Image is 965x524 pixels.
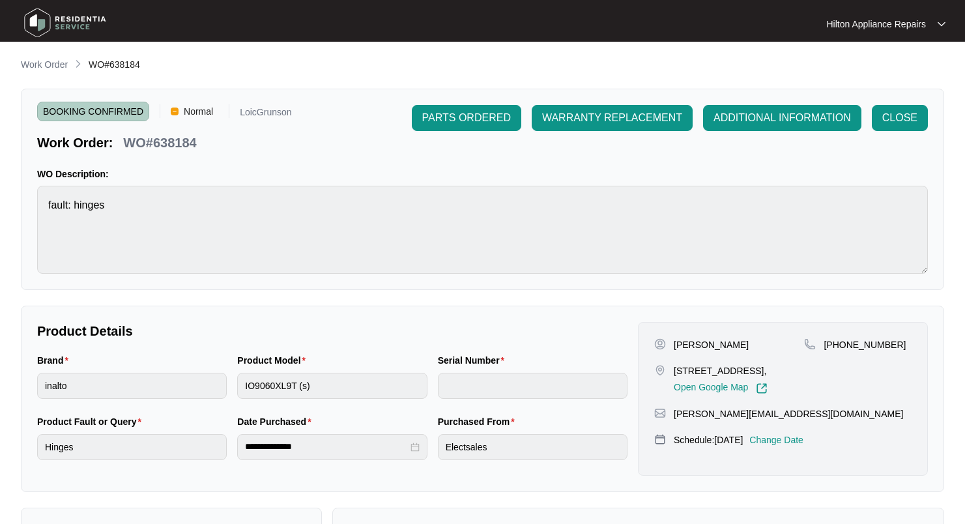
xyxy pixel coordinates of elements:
[438,415,520,428] label: Purchased From
[872,105,928,131] button: CLOSE
[37,102,149,121] span: BOOKING CONFIRMED
[245,440,407,454] input: Date Purchased
[938,21,945,27] img: dropdown arrow
[37,186,928,274] textarea: fault: hinges
[674,383,768,394] a: Open Google Map
[171,108,179,115] img: Vercel Logo
[37,134,113,152] p: Work Order:
[674,364,768,377] p: [STREET_ADDRESS],
[179,102,218,121] span: Normal
[438,354,510,367] label: Serial Number
[237,415,316,428] label: Date Purchased
[654,433,666,445] img: map-pin
[89,59,140,70] span: WO#638184
[123,134,196,152] p: WO#638184
[20,3,111,42] img: residentia service logo
[37,434,227,460] input: Product Fault or Query
[654,407,666,419] img: map-pin
[422,110,511,126] span: PARTS ORDERED
[654,364,666,376] img: map-pin
[882,110,917,126] span: CLOSE
[412,105,521,131] button: PARTS ORDERED
[438,373,627,399] input: Serial Number
[237,354,311,367] label: Product Model
[674,338,749,351] p: [PERSON_NAME]
[237,373,427,399] input: Product Model
[824,338,906,351] p: [PHONE_NUMBER]
[18,58,70,72] a: Work Order
[804,338,816,350] img: map-pin
[37,167,928,181] p: WO Description:
[21,58,68,71] p: Work Order
[37,354,74,367] label: Brand
[37,373,227,399] input: Brand
[674,433,743,446] p: Schedule: [DATE]
[654,338,666,350] img: user-pin
[438,434,627,460] input: Purchased From
[674,407,903,420] p: [PERSON_NAME][EMAIL_ADDRESS][DOMAIN_NAME]
[73,59,83,69] img: chevron-right
[37,322,627,340] p: Product Details
[756,383,768,394] img: Link-External
[532,105,693,131] button: WARRANTY REPLACEMENT
[703,105,861,131] button: ADDITIONAL INFORMATION
[37,415,147,428] label: Product Fault or Query
[749,433,803,446] p: Change Date
[826,18,926,31] p: Hilton Appliance Repairs
[240,108,291,121] p: LoicGrunson
[542,110,682,126] span: WARRANTY REPLACEMENT
[713,110,851,126] span: ADDITIONAL INFORMATION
